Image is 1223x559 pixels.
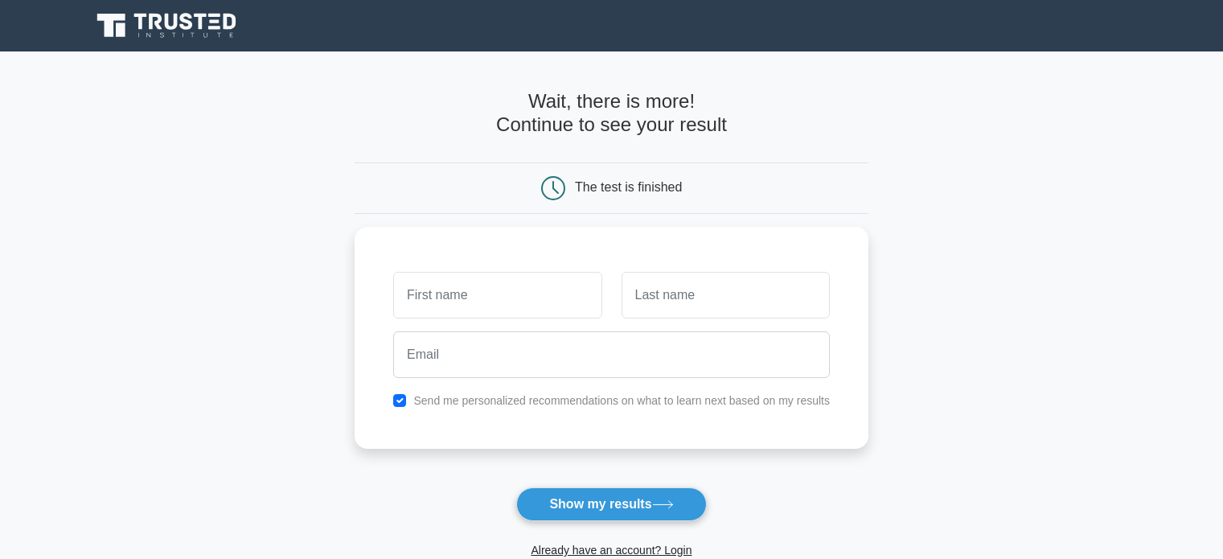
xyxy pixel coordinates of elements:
h4: Wait, there is more! Continue to see your result [355,90,868,137]
a: Already have an account? Login [531,544,692,557]
button: Show my results [516,487,706,521]
label: Send me personalized recommendations on what to learn next based on my results [413,394,830,407]
input: First name [393,272,601,319]
input: Last name [622,272,830,319]
input: Email [393,331,830,378]
div: The test is finished [575,180,682,194]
